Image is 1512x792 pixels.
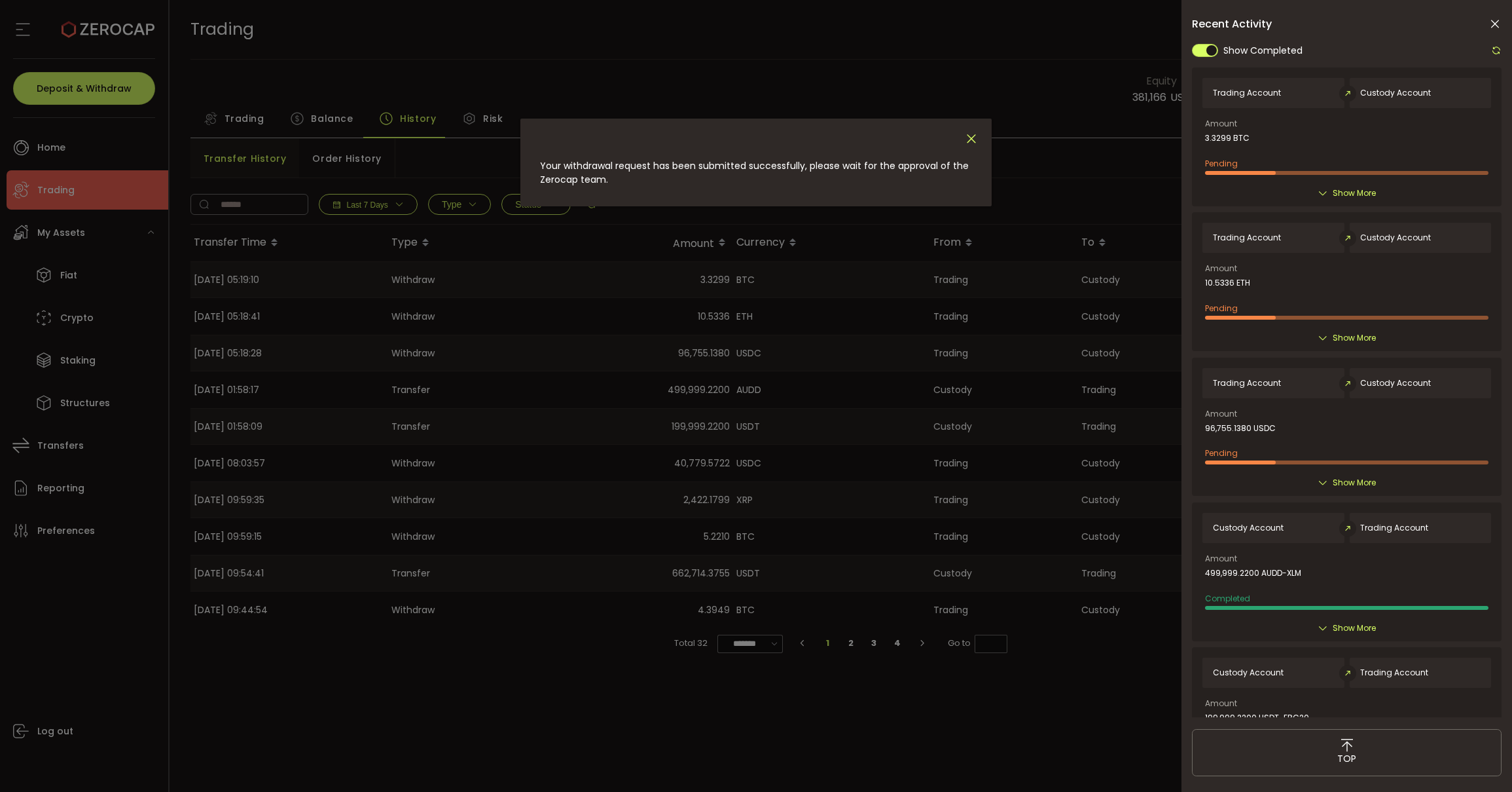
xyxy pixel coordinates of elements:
[1205,410,1237,418] span: Amount
[1205,265,1237,273] span: Amount
[1205,134,1250,143] span: 3.3299 BTC
[1447,729,1512,792] iframe: Chat Widget
[1205,447,1238,459] span: Pending
[1213,88,1281,98] span: Trading Account
[1205,278,1250,288] span: 10.5336 ETH
[1205,569,1301,578] span: 499,999.2200 AUDD-XLM
[1360,668,1428,677] span: Trading Account
[1205,555,1237,563] span: Amount
[1333,622,1376,635] span: Show More
[1213,233,1281,242] span: Trading Account
[1333,476,1376,489] span: Show More
[1360,379,1431,388] span: Custody Account
[1360,233,1431,242] span: Custody Account
[1192,19,1272,29] span: Recent Activity
[1213,379,1281,388] span: Trading Account
[1337,752,1356,766] span: TOP
[1333,331,1376,345] span: Show More
[1205,700,1237,707] span: Amount
[1360,88,1431,98] span: Custody Account
[1205,120,1237,128] span: Amount
[964,132,979,147] button: Close
[1205,303,1238,314] span: Pending
[1213,523,1284,533] span: Custody Account
[520,119,992,206] div: dialog
[1360,523,1428,533] span: Trading Account
[1333,187,1376,200] span: Show More
[1213,668,1284,677] span: Custody Account
[540,159,969,186] span: Your withdrawal request has been submitted successfully, please wait for the approval of the Zero...
[1223,44,1303,58] span: Show Completed
[1205,713,1309,723] span: 199,999.2200 USDT-ERC20
[1205,593,1250,604] span: Completed
[1205,424,1276,433] span: 96,755.1380 USDC
[1205,158,1238,169] span: Pending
